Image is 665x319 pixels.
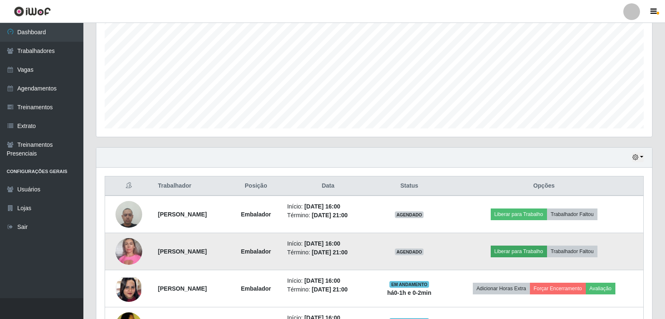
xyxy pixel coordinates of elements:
[287,276,369,285] li: Início:
[491,246,547,257] button: Liberar para Trabalho
[491,208,547,220] button: Liberar para Trabalho
[312,249,348,256] time: [DATE] 21:00
[387,289,432,296] strong: há 0-1 h e 0-2 min
[287,248,369,257] li: Término:
[287,285,369,294] li: Término:
[230,176,282,196] th: Posição
[287,211,369,220] li: Término:
[547,246,597,257] button: Trabalhador Faltou
[241,248,271,255] strong: Embalador
[115,196,142,232] img: 1693507860054.jpeg
[241,211,271,218] strong: Embalador
[444,176,643,196] th: Opções
[241,285,271,292] strong: Embalador
[312,286,348,293] time: [DATE] 21:00
[473,283,530,294] button: Adicionar Horas Extra
[14,6,51,17] img: CoreUI Logo
[530,283,586,294] button: Forçar Encerramento
[312,212,348,219] time: [DATE] 21:00
[287,239,369,248] li: Início:
[389,281,429,288] span: EM ANDAMENTO
[287,202,369,211] li: Início:
[304,203,340,210] time: [DATE] 16:00
[395,249,424,255] span: AGENDADO
[153,176,230,196] th: Trabalhador
[304,277,340,284] time: [DATE] 16:00
[395,211,424,218] span: AGENDADO
[282,176,374,196] th: Data
[158,248,207,255] strong: [PERSON_NAME]
[586,283,615,294] button: Avaliação
[158,211,207,218] strong: [PERSON_NAME]
[547,208,597,220] button: Trabalhador Faltou
[115,234,142,269] img: 1689780238947.jpeg
[374,176,444,196] th: Status
[115,260,142,318] img: 1721310780980.jpeg
[304,240,340,247] time: [DATE] 16:00
[158,285,207,292] strong: [PERSON_NAME]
